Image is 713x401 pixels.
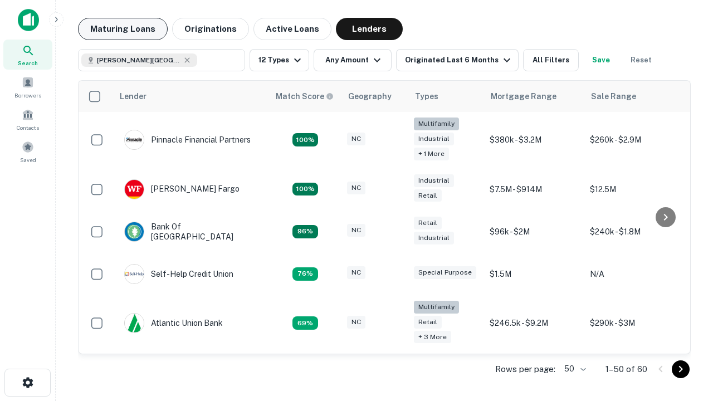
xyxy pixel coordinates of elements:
td: $96k - $2M [484,211,584,253]
div: Industrial [414,174,454,187]
h6: Match Score [276,90,331,102]
span: Search [18,58,38,67]
span: Contacts [17,123,39,132]
div: Mortgage Range [491,90,556,103]
button: Active Loans [253,18,331,40]
div: Retail [414,316,442,329]
button: Originated Last 6 Months [396,49,519,71]
a: Search [3,40,52,70]
td: $240k - $1.8M [584,211,685,253]
div: Types [415,90,438,103]
div: Matching Properties: 10, hasApolloMatch: undefined [292,316,318,330]
div: Industrial [414,232,454,244]
th: Capitalize uses an advanced AI algorithm to match your search with the best lender. The match sco... [269,81,341,112]
img: picture [125,180,144,199]
button: Any Amount [314,49,392,71]
img: capitalize-icon.png [18,9,39,31]
a: Borrowers [3,72,52,102]
div: + 3 more [414,331,451,344]
div: Sale Range [591,90,636,103]
button: All Filters [523,49,579,71]
div: Bank Of [GEOGRAPHIC_DATA] [124,222,258,242]
img: picture [125,130,144,149]
th: Mortgage Range [484,81,584,112]
th: Types [408,81,484,112]
th: Sale Range [584,81,685,112]
th: Geography [341,81,408,112]
button: Maturing Loans [78,18,168,40]
div: NC [347,316,365,329]
img: picture [125,222,144,241]
td: $260k - $2.9M [584,112,685,168]
div: NC [347,133,365,145]
th: Lender [113,81,269,112]
div: Multifamily [414,118,459,130]
button: Lenders [336,18,403,40]
div: Atlantic Union Bank [124,313,223,333]
div: Originated Last 6 Months [405,53,514,67]
span: Saved [20,155,36,164]
img: picture [125,314,144,332]
button: Originations [172,18,249,40]
div: Multifamily [414,301,459,314]
img: picture [125,265,144,283]
button: Save your search to get updates of matches that match your search criteria. [583,49,619,71]
div: Capitalize uses an advanced AI algorithm to match your search with the best lender. The match sco... [276,90,334,102]
div: Matching Properties: 26, hasApolloMatch: undefined [292,133,318,146]
div: Geography [348,90,392,103]
div: Special Purpose [414,266,476,279]
button: 12 Types [250,49,309,71]
a: Contacts [3,104,52,134]
div: Lender [120,90,146,103]
button: Reset [623,49,659,71]
div: NC [347,182,365,194]
div: Self-help Credit Union [124,264,233,284]
p: Rows per page: [495,363,555,376]
div: + 1 more [414,148,449,160]
td: $246.5k - $9.2M [484,295,584,351]
div: Matching Properties: 11, hasApolloMatch: undefined [292,267,318,281]
td: $7.5M - $914M [484,168,584,211]
td: $12.5M [584,168,685,211]
button: Go to next page [672,360,690,378]
div: NC [347,266,365,279]
p: 1–50 of 60 [605,363,647,376]
td: $1.5M [484,253,584,295]
span: [PERSON_NAME][GEOGRAPHIC_DATA], [GEOGRAPHIC_DATA] [97,55,180,65]
td: $380k - $3.2M [484,112,584,168]
div: Retail [414,189,442,202]
div: [PERSON_NAME] Fargo [124,179,240,199]
div: Pinnacle Financial Partners [124,130,251,150]
td: $290k - $3M [584,295,685,351]
a: Saved [3,136,52,167]
div: 50 [560,361,588,377]
div: Matching Properties: 15, hasApolloMatch: undefined [292,183,318,196]
div: Matching Properties: 14, hasApolloMatch: undefined [292,225,318,238]
div: Industrial [414,133,454,145]
iframe: Chat Widget [657,276,713,330]
span: Borrowers [14,91,41,100]
td: N/A [584,253,685,295]
div: NC [347,224,365,237]
div: Retail [414,217,442,229]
